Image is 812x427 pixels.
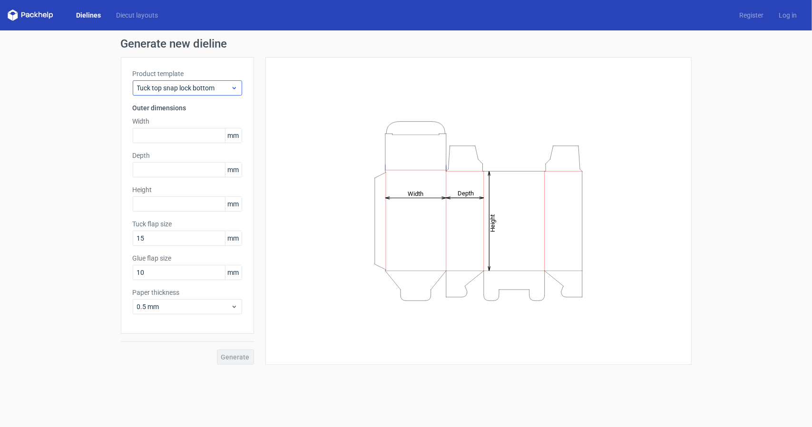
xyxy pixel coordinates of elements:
h3: Outer dimensions [133,103,242,113]
tspan: Height [489,214,496,232]
span: mm [225,163,242,177]
span: mm [225,197,242,211]
a: Register [732,10,771,20]
span: mm [225,128,242,143]
tspan: Depth [458,190,474,197]
label: Glue flap size [133,253,242,263]
a: Log in [771,10,804,20]
span: mm [225,265,242,280]
label: Width [133,116,242,126]
label: Paper thickness [133,288,242,297]
label: Depth [133,151,242,160]
label: Product template [133,69,242,78]
span: 0.5 mm [137,302,231,311]
a: Dielines [68,10,108,20]
tspan: Width [407,190,423,197]
a: Diecut layouts [108,10,166,20]
h1: Generate new dieline [121,38,692,49]
span: Tuck top snap lock bottom [137,83,231,93]
label: Tuck flap size [133,219,242,229]
label: Height [133,185,242,194]
span: mm [225,231,242,245]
